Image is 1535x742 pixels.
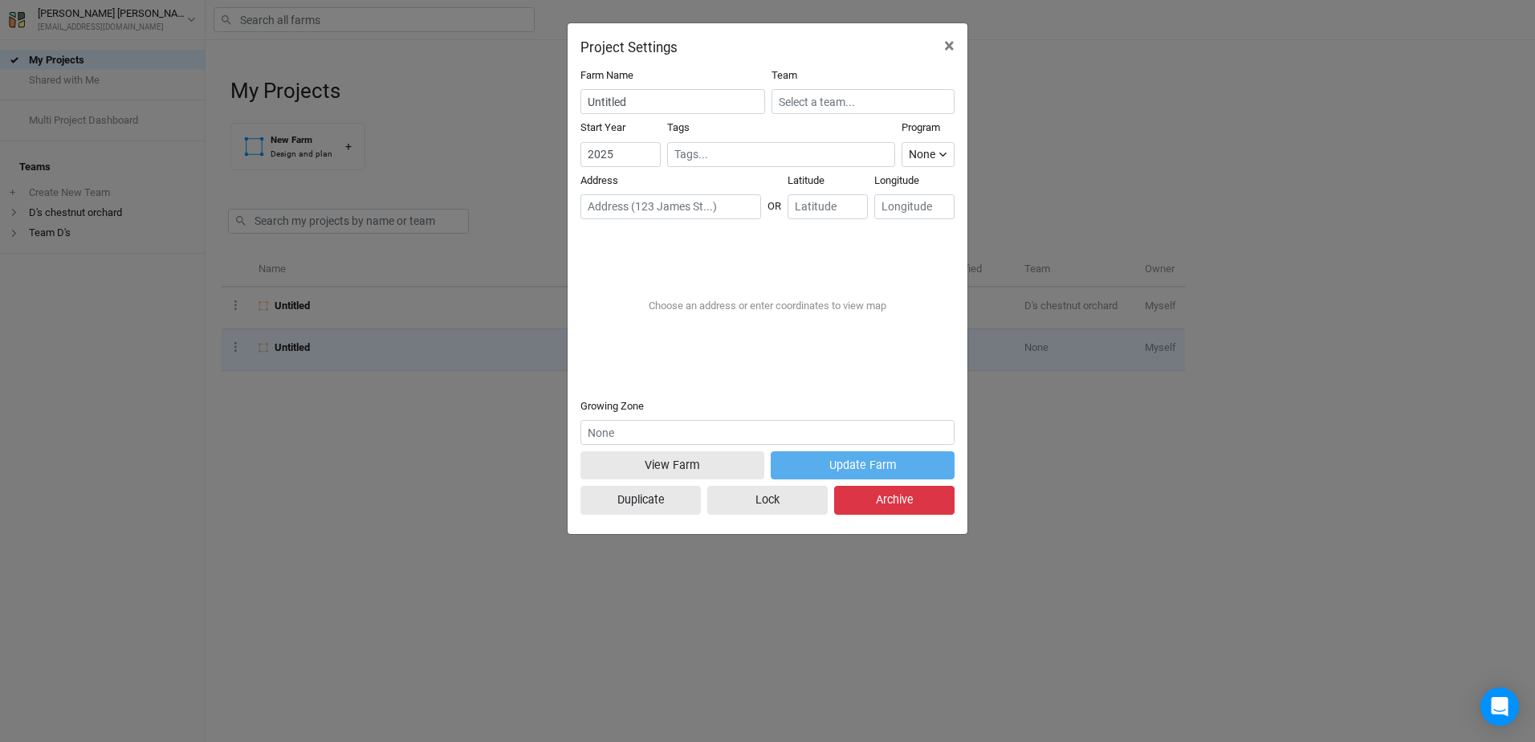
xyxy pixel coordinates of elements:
[580,68,633,83] label: Farm Name
[580,120,625,135] label: Start Year
[772,68,797,83] label: Team
[772,89,955,114] input: Select a team...
[636,286,899,326] div: Choose an address or enter coordinates to view map
[902,120,940,135] label: Program
[674,146,888,163] input: Tags...
[944,35,955,57] span: ×
[902,142,955,167] button: None
[580,39,678,55] h2: Project Settings
[580,420,955,445] input: None
[874,173,919,188] label: Longitude
[580,399,644,414] label: Growing Zone
[580,486,701,514] button: Duplicate
[771,451,955,479] button: Update Farm
[874,194,955,219] input: Longitude
[580,451,764,479] button: View Farm
[788,173,825,188] label: Latitude
[580,142,661,167] input: Start Year
[788,194,868,219] input: Latitude
[834,486,955,514] button: Archive
[580,89,765,114] input: Project/Farm Name
[909,146,935,163] div: None
[767,186,781,214] div: OR
[707,486,828,514] button: Lock
[580,173,618,188] label: Address
[1480,687,1519,726] div: Open Intercom Messenger
[580,194,761,219] input: Address (123 James St...)
[667,120,690,135] label: Tags
[931,23,967,68] button: Close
